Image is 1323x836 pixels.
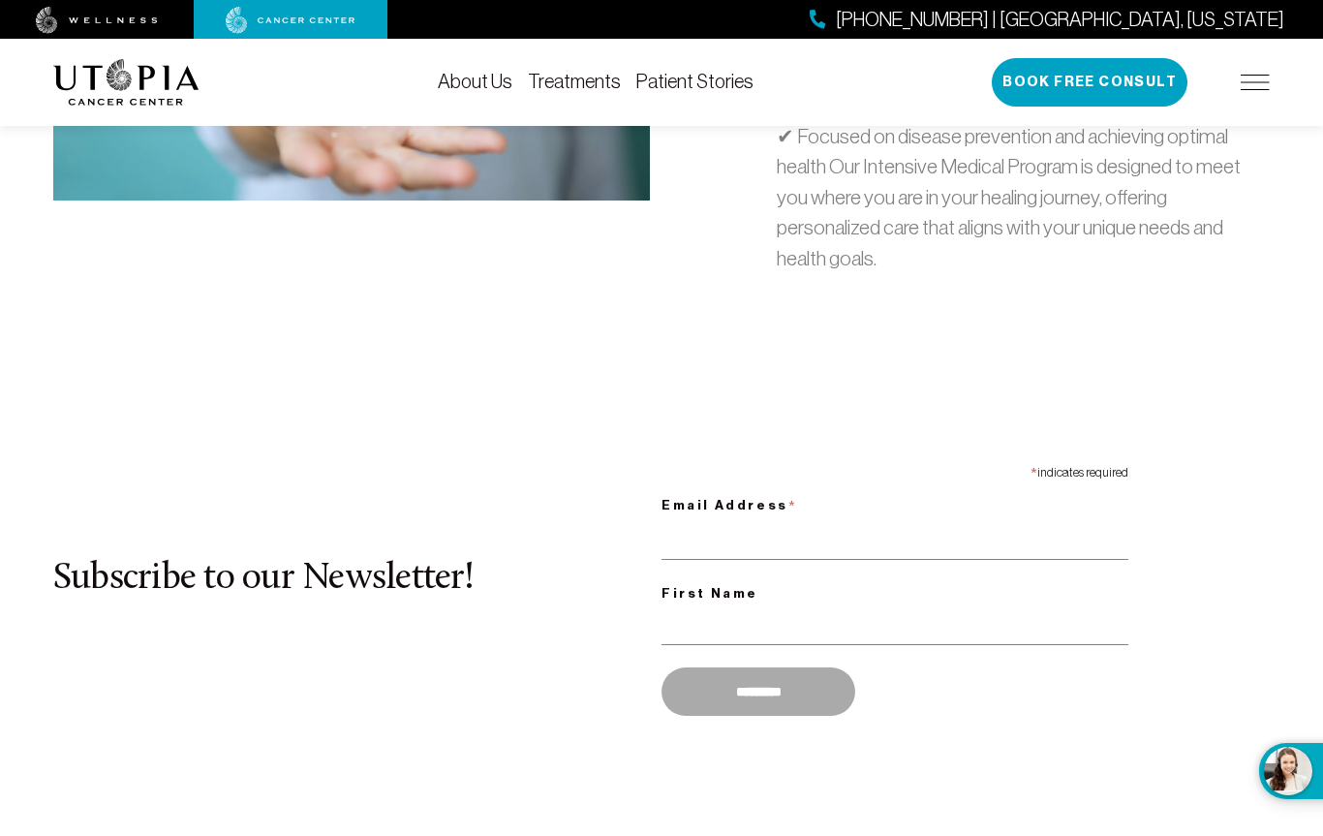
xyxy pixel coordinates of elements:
[438,71,512,92] a: About Us
[226,7,355,34] img: cancer center
[1241,75,1270,90] img: icon-hamburger
[661,456,1128,484] div: indicates required
[661,582,1128,605] label: First Name
[836,6,1284,34] span: [PHONE_NUMBER] | [GEOGRAPHIC_DATA], [US_STATE]
[661,485,1128,520] label: Email Address
[36,7,158,34] img: wellness
[53,559,661,600] h2: Subscribe to our Newsletter!
[528,71,621,92] a: Treatments
[992,58,1187,107] button: Book Free Consult
[53,59,200,106] img: logo
[636,71,754,92] a: Patient Stories
[810,6,1284,34] a: [PHONE_NUMBER] | [GEOGRAPHIC_DATA], [US_STATE]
